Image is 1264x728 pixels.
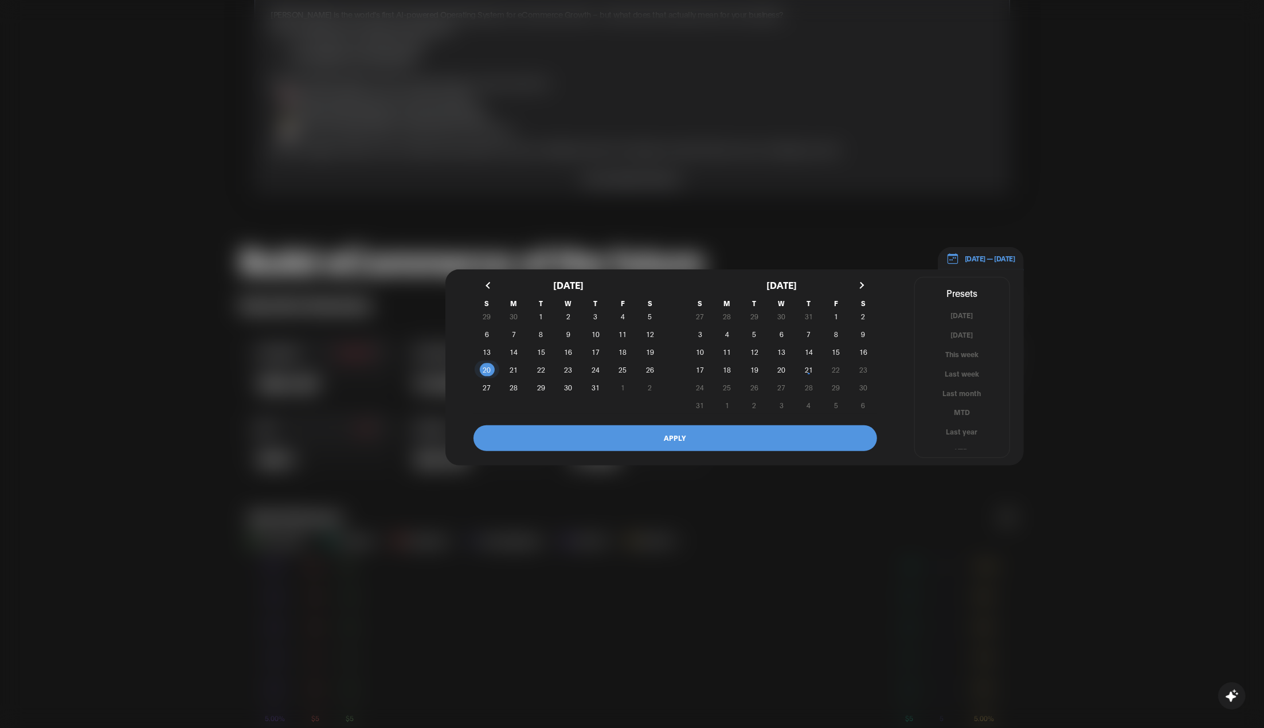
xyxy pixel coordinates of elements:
span: 2 [861,306,865,327]
span: 11 [619,324,627,345]
span: 15 [832,342,840,362]
button: 27 [768,378,795,396]
button: MTD [915,407,1009,418]
button: 10 [582,325,609,343]
span: 27 [483,377,491,398]
button: 31 [582,378,609,396]
button: 5 [636,307,663,325]
button: 29 [527,378,554,396]
span: 19 [750,359,758,380]
span: 6 [485,324,489,345]
button: YTD [915,446,1009,457]
span: 21 [805,359,813,380]
span: 2 [566,306,570,327]
button: 4 [609,307,636,325]
span: 13 [483,342,491,362]
button: 28 [500,378,527,396]
span: 31 [592,377,600,398]
button: 30 [850,378,876,396]
span: 27 [777,377,785,398]
span: 26 [646,359,654,380]
button: 30 [555,378,582,396]
span: 16 [859,342,867,362]
span: 4 [621,306,625,327]
span: 7 [512,324,516,345]
button: 24 [687,378,714,396]
button: Last month [915,388,1009,399]
button: 6 [473,325,500,343]
button: Last week [915,369,1009,379]
span: W [768,299,795,307]
span: 3 [698,324,702,345]
span: 1 [834,306,838,327]
span: 24 [696,377,704,398]
span: 7 [807,324,811,345]
span: 24 [592,359,600,380]
button: 5 [741,325,768,343]
button: 26 [741,378,768,396]
span: 30 [564,377,572,398]
span: T [582,299,609,307]
button: 23 [555,361,582,378]
span: S [687,299,714,307]
span: 10 [592,324,600,345]
span: 13 [777,342,785,362]
p: [DATE] — [DATE] [959,253,1015,264]
button: 9 [555,325,582,343]
button: APPLY [473,425,877,451]
button: 22 [527,361,554,378]
span: 12 [646,324,654,345]
button: 31 [687,396,714,414]
span: 17 [696,359,704,380]
span: 9 [566,324,570,345]
button: 4 [714,325,741,343]
span: 22 [537,359,545,380]
button: 9 [850,325,876,343]
button: 10 [687,343,714,361]
button: 3 [582,307,609,325]
span: 4 [725,324,729,345]
span: 5 [753,324,757,345]
span: 15 [537,342,545,362]
button: 25 [714,378,741,396]
button: 29 [823,378,850,396]
button: 8 [823,325,850,343]
button: 14 [500,343,527,361]
span: 25 [619,359,627,380]
button: 13 [473,343,500,361]
button: 16 [555,343,582,361]
button: 12 [636,325,663,343]
span: 31 [696,395,704,416]
span: F [609,299,636,307]
button: 12 [741,343,768,361]
div: [DATE] [473,269,664,299]
span: 29 [537,377,545,398]
button: 11 [714,343,741,361]
div: Presets [915,285,1009,300]
span: M [500,299,527,307]
span: 25 [723,377,731,398]
button: [DATE] [915,330,1009,340]
span: 28 [805,377,813,398]
span: 6 [780,324,784,345]
span: 21 [510,359,518,380]
button: 15 [527,343,554,361]
span: T [527,299,554,307]
img: 01.01.24 — 07.01.24 [946,252,959,265]
button: 13 [768,343,795,361]
span: 9 [861,324,865,345]
span: 8 [539,324,543,345]
span: 3 [593,306,597,327]
span: 20 [777,359,785,380]
span: F [823,299,850,307]
button: [DATE] [915,310,1009,321]
span: S [850,299,876,307]
button: 27 [473,378,500,396]
span: 14 [510,342,518,362]
button: 17 [687,361,714,378]
button: 19 [741,361,768,378]
button: 14 [795,343,822,361]
span: 28 [510,377,518,398]
button: 7 [795,325,822,343]
span: T [795,299,822,307]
